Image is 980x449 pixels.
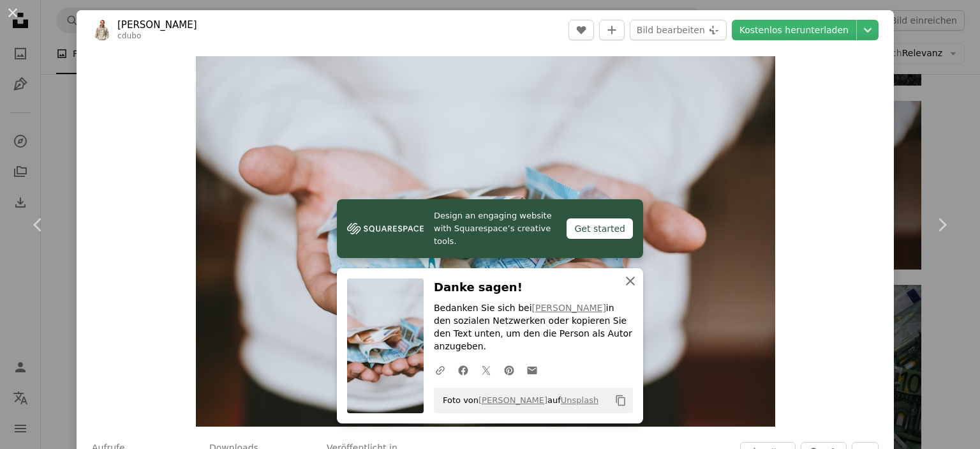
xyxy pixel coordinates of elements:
a: Weiter [903,164,980,286]
a: Design an engaging website with Squarespace’s creative tools.Get started [337,199,643,258]
button: Gefällt mir [568,20,594,40]
img: file-1606177908946-d1eed1cbe4f5image [347,219,424,238]
span: Design an engaging website with Squarespace’s creative tools. [434,209,556,248]
button: Downloadgröße auswählen [857,20,879,40]
button: In die Zwischenablage kopieren [610,390,632,411]
a: Auf Twitter teilen [475,357,498,383]
button: Dieses Bild heranzoomen [196,56,775,427]
a: [PERSON_NAME] [117,19,197,31]
span: Foto von auf [436,390,598,411]
a: Auf Facebook teilen [452,357,475,383]
a: Unsplash [561,395,598,405]
a: [PERSON_NAME] [479,395,547,405]
button: Zu Kollektion hinzufügen [599,20,625,40]
a: cdubo [117,31,141,40]
a: Via E-Mail teilen teilen [521,357,544,383]
h3: Danke sagen! [434,278,633,297]
img: Zum Profil von Christian Dubovan [92,20,112,40]
a: [PERSON_NAME] [532,303,606,313]
a: Auf Pinterest teilen [498,357,521,383]
a: Kostenlos herunterladen [732,20,856,40]
button: Bild bearbeiten [630,20,727,40]
p: Bedanken Sie sich bei in den sozialen Netzwerken oder kopieren Sie den Text unten, um den die Per... [434,302,633,353]
img: zwei Euro-Banknoten [196,56,775,427]
div: Get started [567,218,633,239]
